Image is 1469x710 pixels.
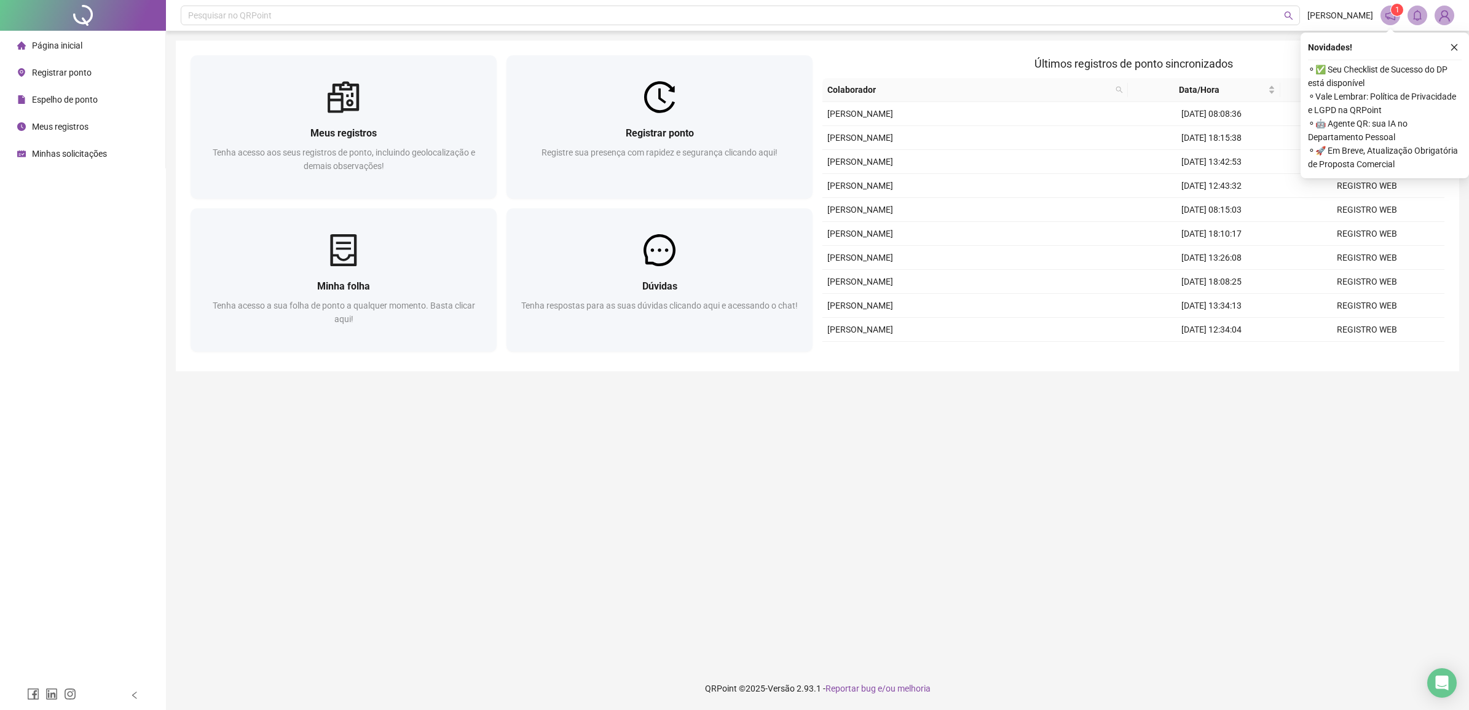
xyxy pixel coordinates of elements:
[506,55,813,199] a: Registrar pontoRegistre sua presença com rapidez e segurança clicando aqui!
[32,95,98,105] span: Espelho de ponto
[17,149,26,158] span: schedule
[1133,174,1289,198] td: [DATE] 12:43:32
[1289,318,1444,342] td: REGISTRO WEB
[827,301,893,310] span: [PERSON_NAME]
[213,301,475,324] span: Tenha acesso a sua folha de ponto a qualquer momento. Basta clicar aqui!
[1133,198,1289,222] td: [DATE] 08:15:03
[1289,150,1444,174] td: REGISTRO WEB
[213,148,475,171] span: Tenha acesso aos seus registros de ponto, incluindo geolocalização e demais observações!
[1307,9,1373,22] span: [PERSON_NAME]
[1133,150,1289,174] td: [DATE] 13:42:53
[1308,117,1462,144] span: ⚬ 🤖 Agente QR: sua IA no Departamento Pessoal
[317,280,370,292] span: Minha folha
[1133,102,1289,126] td: [DATE] 08:08:36
[827,181,893,191] span: [PERSON_NAME]
[827,229,893,239] span: [PERSON_NAME]
[642,280,677,292] span: Dúvidas
[1289,270,1444,294] td: REGISTRO WEB
[1133,342,1289,366] td: [DATE] 08:17:15
[1133,270,1289,294] td: [DATE] 18:08:25
[17,122,26,131] span: clock-circle
[626,127,694,139] span: Registrar ponto
[1284,11,1293,20] span: search
[1289,222,1444,246] td: REGISTRO WEB
[1435,6,1454,25] img: 62874
[1133,246,1289,270] td: [DATE] 13:26:08
[542,148,778,157] span: Registre sua presença com rapidez e segurança clicando aqui!
[32,122,89,132] span: Meus registros
[1289,126,1444,150] td: REGISTRO WEB
[768,684,795,693] span: Versão
[17,68,26,77] span: environment
[827,157,893,167] span: [PERSON_NAME]
[1289,198,1444,222] td: REGISTRO WEB
[130,691,139,700] span: left
[1308,41,1352,54] span: Novidades !
[1133,294,1289,318] td: [DATE] 13:34:13
[827,277,893,286] span: [PERSON_NAME]
[191,208,497,352] a: Minha folhaTenha acesso a sua folha de ponto a qualquer momento. Basta clicar aqui!
[1280,78,1433,102] th: Origem
[32,41,82,50] span: Página inicial
[1395,6,1400,14] span: 1
[1289,102,1444,126] td: REGISTRO WEB
[825,684,931,693] span: Reportar bug e/ou melhoria
[521,301,798,310] span: Tenha respostas para as suas dúvidas clicando aqui e acessando o chat!
[310,127,377,139] span: Meus registros
[1113,81,1125,99] span: search
[1133,318,1289,342] td: [DATE] 12:34:04
[1128,78,1280,102] th: Data/Hora
[827,109,893,119] span: [PERSON_NAME]
[1450,43,1459,52] span: close
[1385,10,1396,21] span: notification
[17,95,26,104] span: file
[1289,246,1444,270] td: REGISTRO WEB
[17,41,26,50] span: home
[827,205,893,215] span: [PERSON_NAME]
[1133,83,1266,97] span: Data/Hora
[1308,63,1462,90] span: ⚬ ✅ Seu Checklist de Sucesso do DP está disponível
[827,133,893,143] span: [PERSON_NAME]
[32,68,92,77] span: Registrar ponto
[32,149,107,159] span: Minhas solicitações
[827,325,893,334] span: [PERSON_NAME]
[1391,4,1403,16] sup: 1
[1412,10,1423,21] span: bell
[506,208,813,352] a: DúvidasTenha respostas para as suas dúvidas clicando aqui e acessando o chat!
[827,253,893,262] span: [PERSON_NAME]
[64,688,76,700] span: instagram
[1308,90,1462,117] span: ⚬ Vale Lembrar: Política de Privacidade e LGPD na QRPoint
[1133,126,1289,150] td: [DATE] 18:15:38
[27,688,39,700] span: facebook
[1289,342,1444,366] td: REGISTRO WEB
[1034,57,1233,70] span: Últimos registros de ponto sincronizados
[166,667,1469,710] footer: QRPoint © 2025 - 2.93.1 -
[1133,222,1289,246] td: [DATE] 18:10:17
[45,688,58,700] span: linkedin
[827,83,1111,97] span: Colaborador
[1289,174,1444,198] td: REGISTRO WEB
[1116,86,1123,93] span: search
[1427,668,1457,698] div: Open Intercom Messenger
[1308,144,1462,171] span: ⚬ 🚀 Em Breve, Atualização Obrigatória de Proposta Comercial
[191,55,497,199] a: Meus registrosTenha acesso aos seus registros de ponto, incluindo geolocalização e demais observa...
[1289,294,1444,318] td: REGISTRO WEB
